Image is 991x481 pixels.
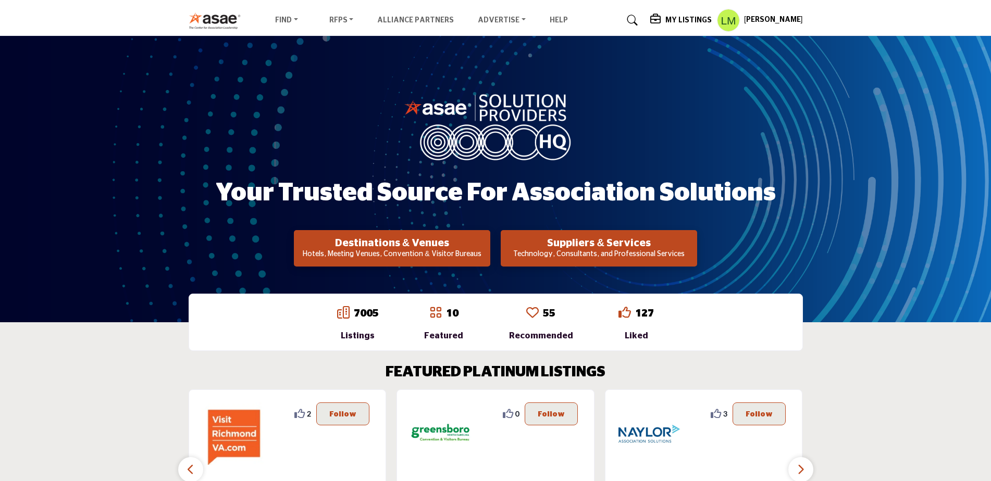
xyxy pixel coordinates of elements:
a: 7005 [354,308,379,319]
h2: Destinations & Venues [297,237,487,249]
a: Go to Recommended [526,306,539,321]
div: Recommended [509,330,573,342]
h1: Your Trusted Source for Association Solutions [216,177,776,209]
span: 2 [307,408,311,419]
a: Go to Featured [429,306,442,321]
h2: Suppliers & Services [504,237,694,249]
a: Help [550,17,568,24]
a: 55 [543,308,555,319]
a: 10 [446,308,459,319]
p: Follow [538,408,565,420]
button: Show hide supplier dropdown [717,9,740,32]
a: RFPs [322,13,361,28]
button: Suppliers & Services Technology, Consultants, and Professional Services [501,230,697,267]
p: Follow [746,408,773,420]
img: image [404,92,587,160]
img: Richmond Region Tourism [202,402,264,465]
div: Featured [424,330,463,342]
div: My Listings [650,14,712,27]
a: 127 [635,308,654,319]
div: Listings [337,330,379,342]
button: Destinations & Venues Hotels, Meeting Venues, Convention & Visitor Bureaus [294,230,490,267]
button: Follow [525,402,578,425]
h5: My Listings [665,16,712,25]
img: Site Logo [189,12,246,29]
p: Hotels, Meeting Venues, Convention & Visitor Bureaus [297,249,487,260]
p: Technology, Consultants, and Professional Services [504,249,694,260]
h2: FEATURED PLATINUM LISTINGS [386,364,605,382]
h5: [PERSON_NAME] [744,15,803,26]
img: Greensboro Area CVB [410,402,472,465]
span: 3 [723,408,727,419]
a: Find [268,13,305,28]
a: Advertise [470,13,533,28]
button: Follow [316,402,369,425]
a: Search [617,12,645,29]
div: Liked [618,330,654,342]
p: Follow [329,408,356,420]
a: Alliance Partners [377,17,454,24]
img: Naylor Association Solutions [618,402,680,465]
span: 0 [515,408,519,419]
button: Follow [733,402,786,425]
i: Go to Liked [618,306,631,319]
